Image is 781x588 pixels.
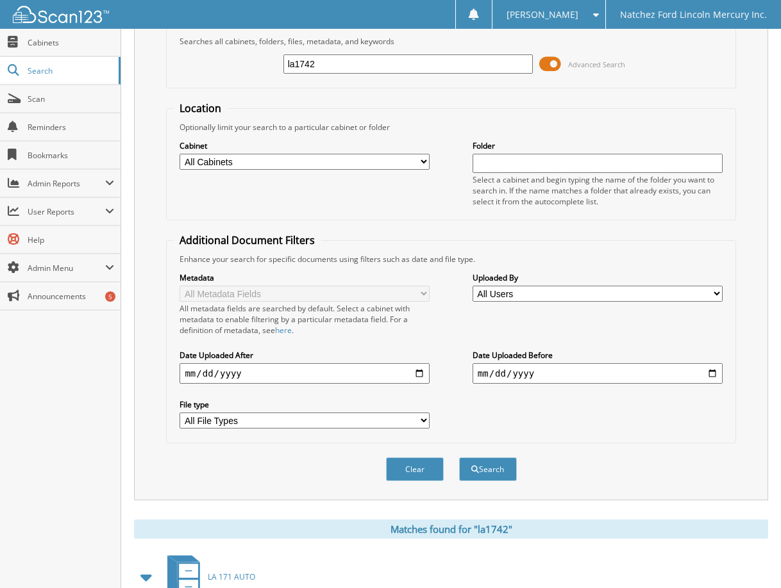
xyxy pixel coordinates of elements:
span: Search [28,65,112,76]
span: Announcements [28,291,114,302]
div: Select a cabinet and begin typing the name of the folder you want to search in. If the name match... [473,174,723,207]
div: Enhance your search for specific documents using filters such as date and file type. [173,254,728,265]
label: Date Uploaded Before [473,350,723,361]
span: Admin Reports [28,178,105,189]
legend: Additional Document Filters [173,233,321,247]
label: Cabinet [180,140,430,151]
span: Help [28,234,114,245]
div: All metadata fields are searched by default. Select a cabinet with metadata to enable filtering b... [180,303,430,336]
span: Natchez Ford Lincoln Mercury Inc. [620,11,767,19]
span: Scan [28,94,114,104]
label: Folder [473,140,723,151]
span: User Reports [28,206,105,217]
span: Reminders [28,122,114,133]
label: File type [180,399,430,410]
button: Search [459,457,517,481]
div: 5 [105,291,115,302]
span: LA 171 AUTO [208,571,255,582]
div: Searches all cabinets, folders, files, metadata, and keywords [173,36,728,47]
span: Advanced Search [568,60,625,69]
label: Uploaded By [473,272,723,283]
input: start [180,363,430,384]
div: Matches found for "la1742" [134,519,768,539]
img: scan123-logo-white.svg [13,6,109,23]
div: Optionally limit your search to a particular cabinet or folder [173,122,728,133]
span: Admin Menu [28,263,105,274]
label: Date Uploaded After [180,350,430,361]
label: Metadata [180,272,430,283]
a: here [275,325,292,336]
span: [PERSON_NAME] [507,11,578,19]
span: Bookmarks [28,150,114,161]
legend: Location [173,101,228,115]
button: Clear [386,457,444,481]
span: Cabinets [28,37,114,48]
iframe: Chat Widget [717,527,781,588]
input: end [473,363,723,384]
